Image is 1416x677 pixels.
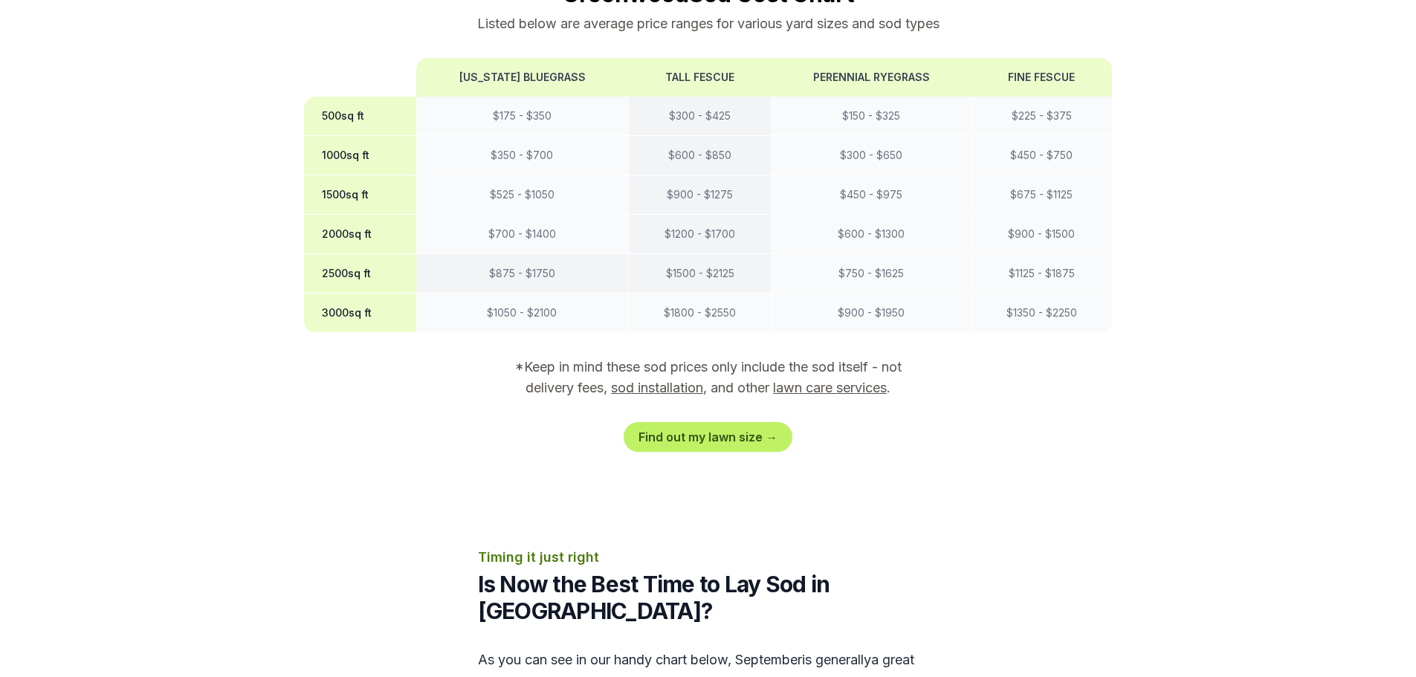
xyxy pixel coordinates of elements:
th: 1500 sq ft [304,175,416,215]
a: Find out my lawn size → [624,422,792,452]
td: $ 600 - $ 1300 [772,215,972,254]
td: $ 1125 - $ 1875 [972,254,1112,294]
th: 1000 sq ft [304,136,416,175]
p: Timing it just right [478,547,939,568]
td: $ 900 - $ 1950 [772,294,972,333]
th: Fine Fescue [972,58,1112,97]
th: Tall Fescue [629,58,772,97]
p: *Keep in mind these sod prices only include the sod itself - not delivery fees, , and other . [494,357,922,398]
th: 500 sq ft [304,97,416,136]
th: 2500 sq ft [304,254,416,294]
td: $ 750 - $ 1625 [772,254,972,294]
td: $ 1050 - $ 2100 [416,294,629,333]
td: $ 1500 - $ 2125 [629,254,772,294]
td: $ 300 - $ 425 [629,97,772,136]
td: $ 300 - $ 650 [772,136,972,175]
td: $ 225 - $ 375 [972,97,1112,136]
td: $ 450 - $ 750 [972,136,1112,175]
th: 2000 sq ft [304,215,416,254]
h2: Is Now the Best Time to Lay Sod in [GEOGRAPHIC_DATA]? [478,571,939,624]
th: [US_STATE] Bluegrass [416,58,629,97]
td: $ 1800 - $ 2550 [629,294,772,333]
td: $ 150 - $ 325 [772,97,972,136]
th: 3000 sq ft [304,294,416,333]
p: Listed below are average price ranges for various yard sizes and sod types [304,13,1113,34]
td: $ 450 - $ 975 [772,175,972,215]
th: Perennial Ryegrass [772,58,972,97]
td: $ 700 - $ 1400 [416,215,629,254]
td: $ 350 - $ 700 [416,136,629,175]
td: $ 600 - $ 850 [629,136,772,175]
a: lawn care services [773,380,887,395]
a: sod installation [611,380,703,395]
td: $ 1200 - $ 1700 [629,215,772,254]
td: $ 1350 - $ 2250 [972,294,1112,333]
td: $ 900 - $ 1500 [972,215,1112,254]
td: $ 675 - $ 1125 [972,175,1112,215]
td: $ 525 - $ 1050 [416,175,629,215]
td: $ 175 - $ 350 [416,97,629,136]
td: $ 875 - $ 1750 [416,254,629,294]
td: $ 900 - $ 1275 [629,175,772,215]
span: september [735,652,802,667]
